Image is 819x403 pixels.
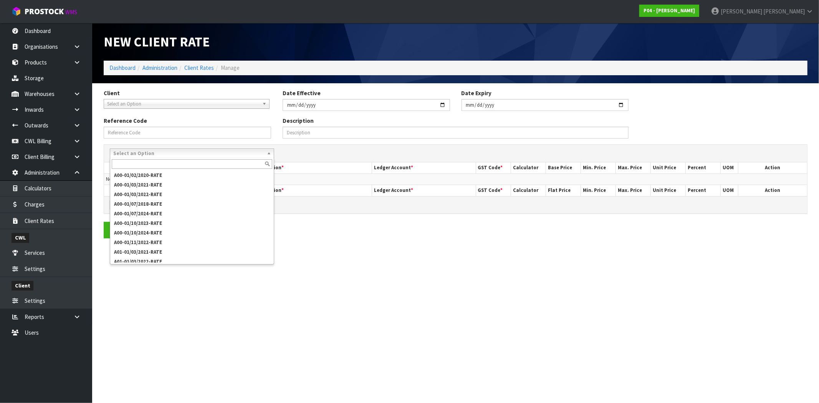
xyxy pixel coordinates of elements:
[112,180,272,190] li: A00-01/03/2021-RATE
[112,209,272,218] li: A00-01/07/2024-RATE
[112,247,272,257] li: A01-01/03/2021-RATE
[511,162,546,173] th: Calculator
[112,218,272,228] li: A00-01/10/2023-RATE
[25,7,64,17] span: ProStock
[644,7,695,14] strong: P04 - [PERSON_NAME]
[112,199,272,209] li: A00-01/07/2018-RATE
[283,127,629,139] input: Description
[546,185,581,196] th: Flat Price
[12,281,33,291] span: Client
[720,162,738,173] th: UOM
[651,162,686,173] th: Unit Price
[184,64,214,71] a: Client Rates
[104,117,147,125] label: Reference Code
[112,228,272,238] li: A00-01/10/2024-RATE
[546,162,581,173] th: Base Price
[581,162,616,173] th: Min. Price
[372,162,476,173] th: Ledger Account
[763,8,805,15] span: [PERSON_NAME]
[738,185,807,196] th: Action
[104,127,271,139] input: Reference Code
[113,149,264,158] span: Select an Option
[511,185,546,196] th: Calculator
[616,185,651,196] th: Max. Price
[142,64,177,71] a: Administration
[720,185,738,196] th: UOM
[738,162,807,173] th: Action
[639,5,699,17] a: P04 - [PERSON_NAME]
[112,238,272,247] li: A00-01/11/2022-RATE
[462,89,492,97] label: Date Expiry
[233,162,372,173] th: Charge Description
[65,8,77,16] small: WMS
[221,64,240,71] span: Manage
[12,7,21,16] img: cube-alt.png
[651,185,686,196] th: Unit Price
[686,185,721,196] th: Percent
[233,185,372,196] th: Charge Description
[372,185,476,196] th: Ledger Account
[109,64,136,71] a: Dashboard
[476,185,511,196] th: GST Code
[104,162,121,173] th: #
[12,233,29,243] span: CWL
[476,162,511,173] th: GST Code
[104,222,130,238] button: Save
[283,117,314,125] label: Description
[112,257,272,266] li: A01-01/03/2022-RATE
[104,173,807,185] td: No charges.
[107,99,259,109] span: Select an Option
[686,162,721,173] th: Percent
[283,89,321,97] label: Date Effective
[104,185,121,196] th: #
[112,190,272,199] li: A00-01/03/2022-RATE
[721,8,762,15] span: [PERSON_NAME]
[616,162,651,173] th: Max. Price
[112,170,272,180] li: A00-01/02/2020-RATE
[104,33,210,50] span: New Client Rate
[104,89,120,97] label: Client
[581,185,616,196] th: Min. Price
